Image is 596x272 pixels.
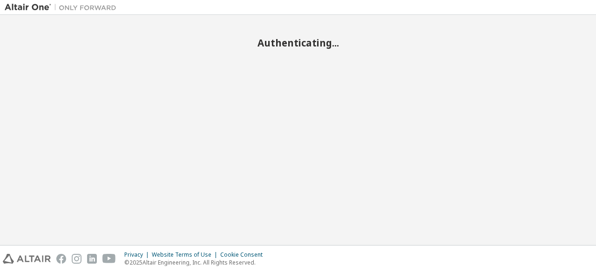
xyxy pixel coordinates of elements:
[87,254,97,264] img: linkedin.svg
[124,259,268,266] p: © 2025 Altair Engineering, Inc. All Rights Reserved.
[220,251,268,259] div: Cookie Consent
[5,3,121,12] img: Altair One
[124,251,152,259] div: Privacy
[5,37,591,49] h2: Authenticating...
[72,254,81,264] img: instagram.svg
[152,251,220,259] div: Website Terms of Use
[56,254,66,264] img: facebook.svg
[3,254,51,264] img: altair_logo.svg
[102,254,116,264] img: youtube.svg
